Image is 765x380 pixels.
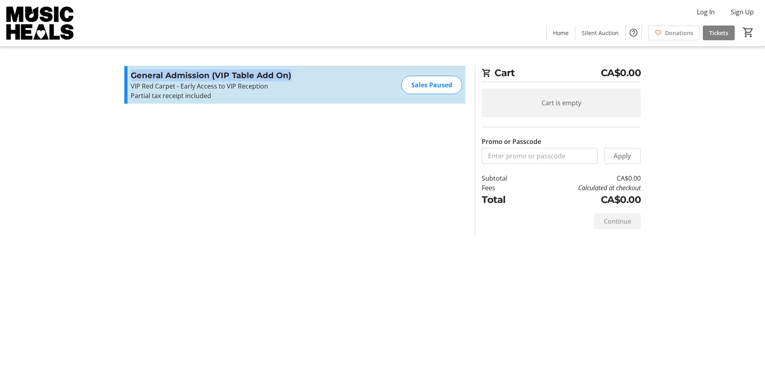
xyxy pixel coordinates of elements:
[482,66,641,82] h2: Cart
[401,76,462,94] div: Sales Paused
[528,173,641,183] td: CA$0.00
[601,66,641,80] span: CA$0.00
[575,26,625,40] a: Silent Auction
[703,26,735,40] a: Tickets
[731,7,754,17] span: Sign Up
[482,183,528,193] td: Fees
[697,7,715,17] span: Log In
[604,148,641,164] button: Apply
[690,6,721,18] button: Log In
[665,29,693,37] span: Donations
[482,173,528,183] td: Subtotal
[5,3,76,43] img: Music Heals Charitable Foundation's Logo
[724,6,760,18] button: Sign Up
[547,26,575,40] a: Home
[528,183,641,193] td: Calculated at checkout
[131,81,305,91] p: VIP Red Carpet - Early Access to VIP Reception
[482,148,598,164] input: Enter promo or passcode
[482,89,641,117] div: Cart is empty
[614,151,631,161] span: Apply
[482,137,541,146] label: Promo or Passcode
[482,193,528,207] td: Total
[131,91,305,100] p: Partial tax receipt included
[626,25,641,41] button: Help
[648,26,700,40] a: Donations
[131,69,305,81] h3: General Admission (VIP Table Add On)
[553,29,569,37] span: Home
[741,25,755,39] button: Cart
[709,29,728,37] span: Tickets
[582,29,619,37] span: Silent Auction
[528,193,641,207] td: CA$0.00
